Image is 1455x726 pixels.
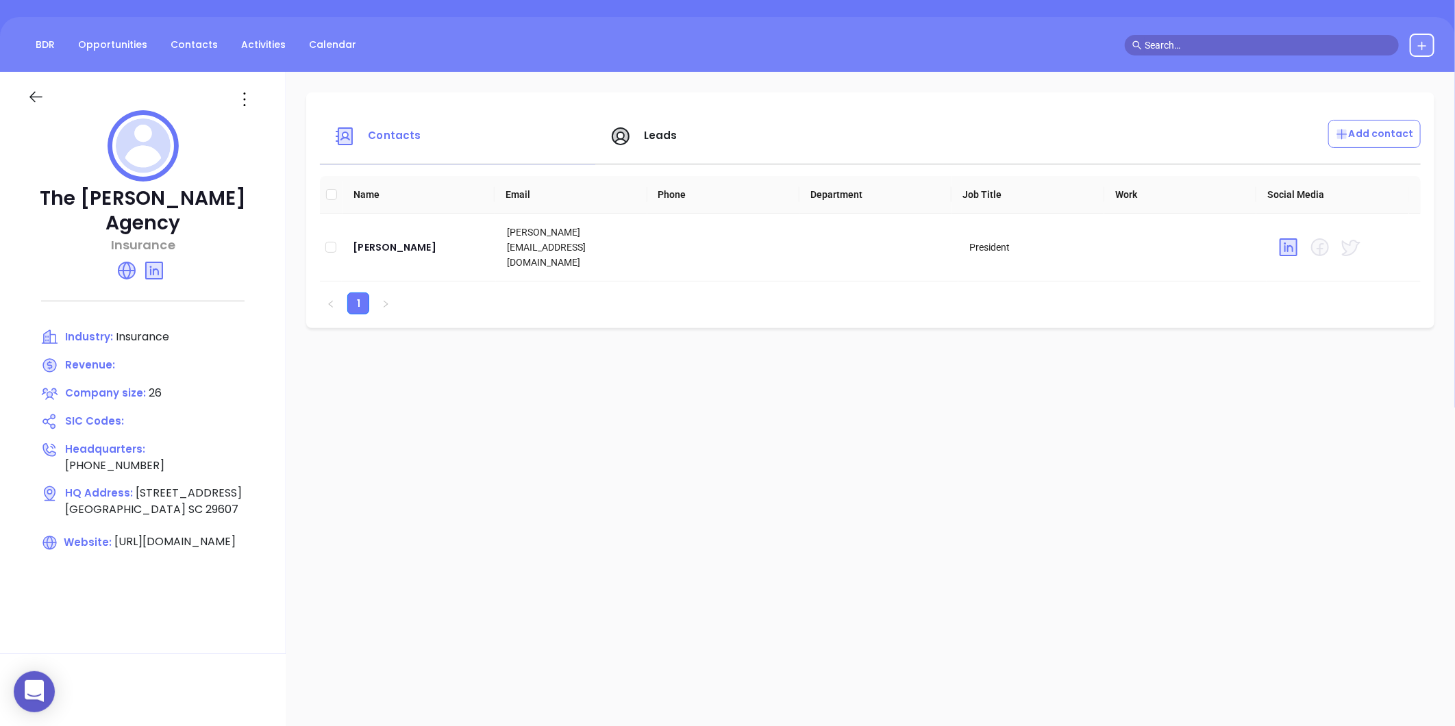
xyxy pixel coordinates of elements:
[495,176,647,214] th: Email
[27,34,63,56] a: BDR
[65,442,145,456] span: Headquarters:
[65,358,115,372] span: Revenue:
[952,176,1104,214] th: Job Title
[1132,40,1142,50] span: search
[320,292,342,314] li: Previous Page
[327,300,335,308] span: left
[375,292,397,314] li: Next Page
[301,34,364,56] a: Calendar
[368,128,421,142] span: Contacts
[65,386,146,400] span: Company size:
[114,534,236,550] span: [URL][DOMAIN_NAME]
[27,236,258,254] p: Insurance
[65,485,242,517] span: [STREET_ADDRESS] [GEOGRAPHIC_DATA] SC 29607
[65,414,124,428] span: SIC Codes:
[65,329,113,344] span: Industry:
[149,385,162,401] span: 26
[162,34,226,56] a: Contacts
[647,176,799,214] th: Phone
[65,486,133,500] span: HQ Address:
[27,186,258,236] p: The [PERSON_NAME] Agency
[1256,176,1408,214] th: Social Media
[343,176,495,214] th: Name
[348,293,369,314] a: 1
[1145,38,1391,53] input: Search…
[1335,127,1414,141] p: Add contact
[958,214,1112,281] td: President
[347,292,369,314] li: 1
[496,214,650,281] td: [PERSON_NAME][EMAIL_ADDRESS][DOMAIN_NAME]
[382,300,390,308] span: right
[108,110,179,181] img: profile logo
[41,535,112,549] span: Website:
[644,128,677,142] span: Leads
[116,329,169,345] span: Insurance
[375,292,397,314] button: right
[65,458,164,473] span: [PHONE_NUMBER]
[320,292,342,314] button: left
[1104,176,1256,214] th: Work
[799,176,952,214] th: Department
[70,34,156,56] a: Opportunities
[233,34,294,56] a: Activities
[353,239,485,255] a: [PERSON_NAME]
